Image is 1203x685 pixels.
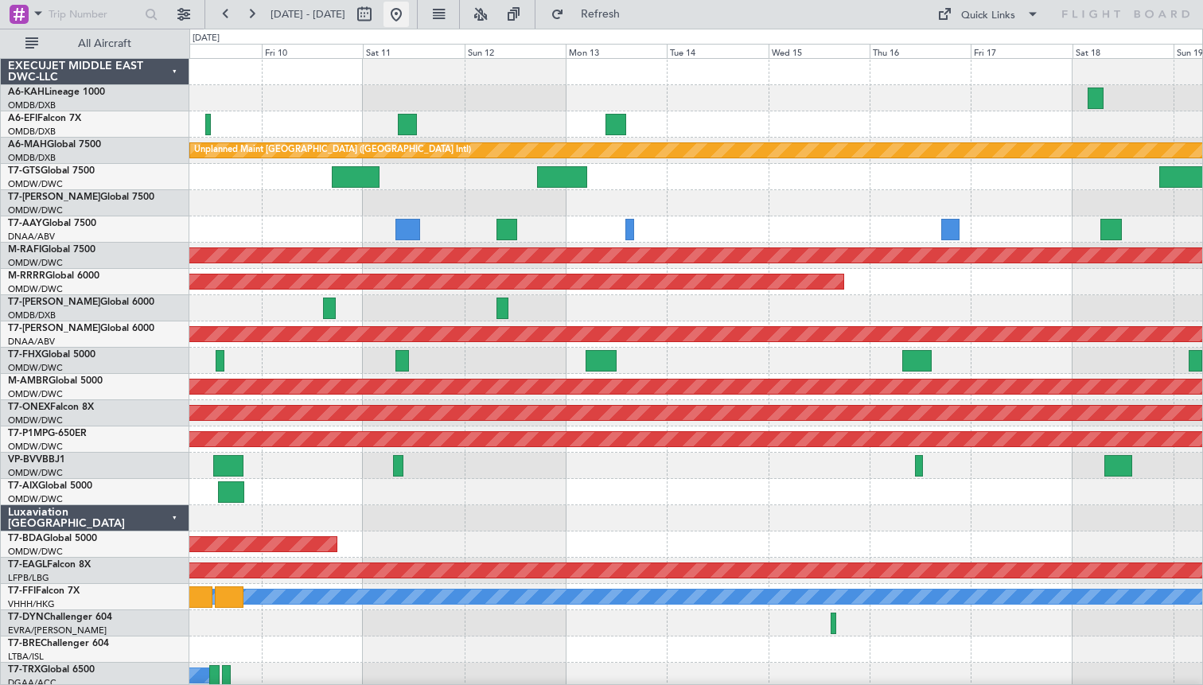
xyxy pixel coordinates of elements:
[8,481,38,491] span: T7-AIX
[8,114,81,123] a: A6-EFIFalcon 7X
[8,324,154,333] a: T7-[PERSON_NAME]Global 6000
[8,362,63,374] a: OMDW/DWC
[8,283,63,295] a: OMDW/DWC
[161,44,262,58] div: Thu 9
[8,350,95,360] a: T7-FHXGlobal 5000
[8,429,87,438] a: T7-P1MPG-650ER
[8,546,63,558] a: OMDW/DWC
[8,166,41,176] span: T7-GTS
[363,44,464,58] div: Sat 11
[8,298,154,307] a: T7-[PERSON_NAME]Global 6000
[193,32,220,45] div: [DATE]
[465,44,566,58] div: Sun 12
[8,586,36,596] span: T7-FFI
[8,193,154,202] a: T7-[PERSON_NAME]Global 7500
[8,88,45,97] span: A6-KAH
[8,403,94,412] a: T7-ONEXFalcon 8X
[8,114,37,123] span: A6-EFI
[8,336,55,348] a: DNAA/ABV
[8,271,45,281] span: M-RRRR
[8,219,42,228] span: T7-AAY
[262,44,363,58] div: Fri 10
[971,44,1072,58] div: Fri 17
[8,245,41,255] span: M-RAFI
[8,665,95,675] a: T7-TRXGlobal 6500
[271,7,345,21] span: [DATE] - [DATE]
[8,245,95,255] a: M-RAFIGlobal 7500
[1073,44,1174,58] div: Sat 18
[8,193,100,202] span: T7-[PERSON_NAME]
[769,44,870,58] div: Wed 15
[8,598,55,610] a: VHHH/HKG
[8,324,100,333] span: T7-[PERSON_NAME]
[8,415,63,426] a: OMDW/DWC
[18,31,173,56] button: All Aircraft
[543,2,639,27] button: Refresh
[8,204,63,216] a: OMDW/DWC
[8,441,63,453] a: OMDW/DWC
[8,665,41,675] span: T7-TRX
[8,455,65,465] a: VP-BVVBBJ1
[8,560,91,570] a: T7-EAGLFalcon 8X
[8,613,44,622] span: T7-DYN
[41,38,168,49] span: All Aircraft
[8,257,63,269] a: OMDW/DWC
[8,178,63,190] a: OMDW/DWC
[8,651,44,663] a: LTBA/ISL
[8,140,47,150] span: A6-MAH
[8,586,80,596] a: T7-FFIFalcon 7X
[194,138,471,162] div: Unplanned Maint [GEOGRAPHIC_DATA] ([GEOGRAPHIC_DATA] Intl)
[49,2,140,26] input: Trip Number
[8,298,100,307] span: T7-[PERSON_NAME]
[8,455,42,465] span: VP-BVV
[8,625,107,636] a: EVRA/[PERSON_NAME]
[8,467,63,479] a: OMDW/DWC
[667,44,768,58] div: Tue 14
[8,309,56,321] a: OMDB/DXB
[8,166,95,176] a: T7-GTSGlobal 7500
[8,350,41,360] span: T7-FHX
[8,219,96,228] a: T7-AAYGlobal 7500
[8,534,43,543] span: T7-BDA
[8,271,99,281] a: M-RRRRGlobal 6000
[8,534,97,543] a: T7-BDAGlobal 5000
[8,140,101,150] a: A6-MAHGlobal 7500
[8,376,49,386] span: M-AMBR
[8,613,112,622] a: T7-DYNChallenger 604
[8,99,56,111] a: OMDB/DXB
[8,572,49,584] a: LFPB/LBG
[566,44,667,58] div: Mon 13
[8,231,55,243] a: DNAA/ABV
[8,639,41,648] span: T7-BRE
[8,493,63,505] a: OMDW/DWC
[8,388,63,400] a: OMDW/DWC
[8,481,92,491] a: T7-AIXGlobal 5000
[929,2,1047,27] button: Quick Links
[567,9,634,20] span: Refresh
[870,44,971,58] div: Thu 16
[8,560,47,570] span: T7-EAGL
[961,8,1015,24] div: Quick Links
[8,403,50,412] span: T7-ONEX
[8,429,48,438] span: T7-P1MP
[8,376,103,386] a: M-AMBRGlobal 5000
[8,639,109,648] a: T7-BREChallenger 604
[8,126,56,138] a: OMDB/DXB
[8,152,56,164] a: OMDB/DXB
[8,88,105,97] a: A6-KAHLineage 1000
